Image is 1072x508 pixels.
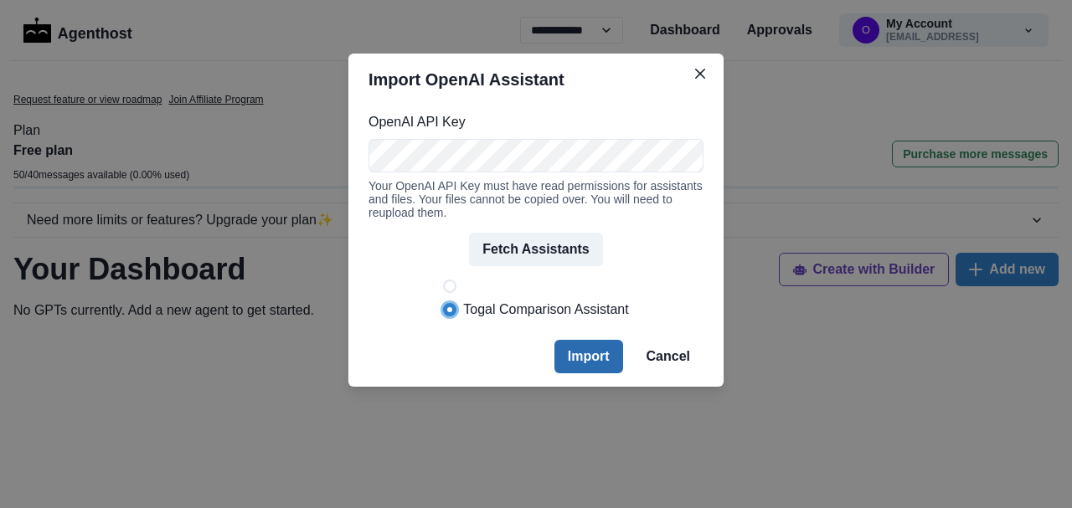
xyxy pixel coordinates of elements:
[368,179,703,219] div: Your OpenAI API Key must have read permissions for assistants and files. Your files cannot be cop...
[469,233,602,266] button: Fetch Assistants
[368,112,693,132] label: OpenAI API Key
[554,340,623,373] button: Import
[633,340,703,373] button: Cancel
[463,300,628,320] span: Togal Comparison Assistant
[348,54,724,105] header: Import OpenAI Assistant
[687,60,714,87] button: Close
